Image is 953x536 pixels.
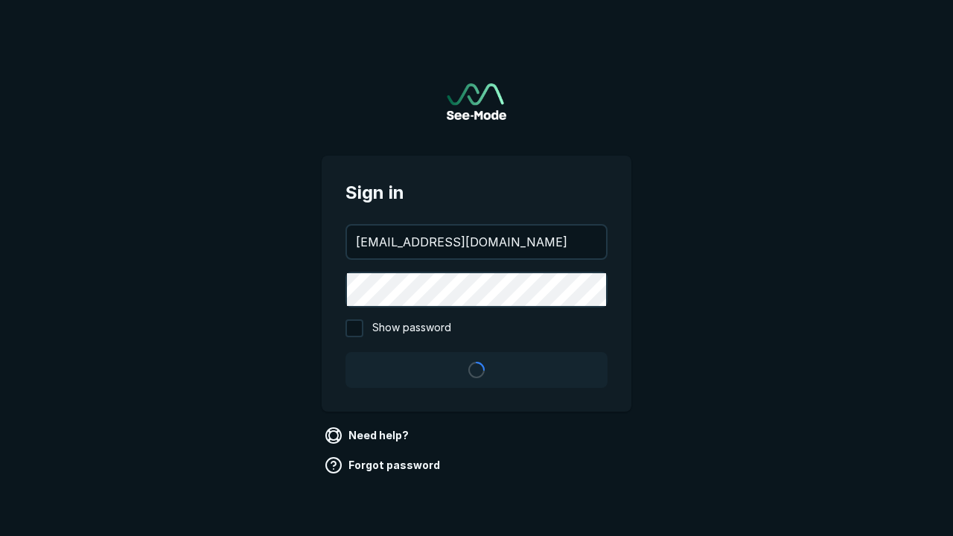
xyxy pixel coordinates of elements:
img: See-Mode Logo [447,83,506,120]
a: Go to sign in [447,83,506,120]
span: Show password [372,319,451,337]
a: Forgot password [322,453,446,477]
span: Sign in [345,179,608,206]
a: Need help? [322,424,415,447]
input: your@email.com [347,226,606,258]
